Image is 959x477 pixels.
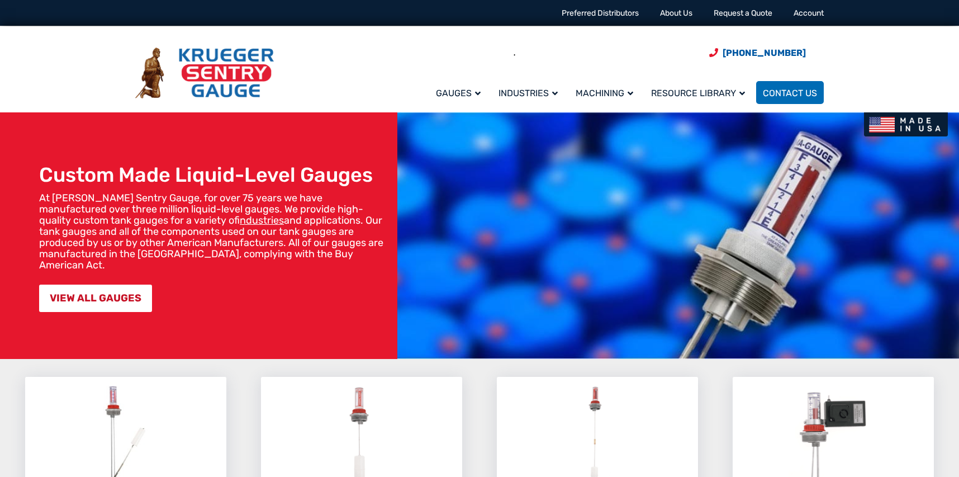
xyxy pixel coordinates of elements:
[794,8,824,18] a: Account
[644,79,756,106] a: Resource Library
[39,163,392,187] h1: Custom Made Liquid-Level Gauges
[397,112,959,359] img: bg_hero_bannerksentry
[492,79,569,106] a: Industries
[756,81,824,104] a: Contact Us
[864,112,948,136] img: Made In USA
[723,48,806,58] span: [PHONE_NUMBER]
[240,214,284,226] a: industries
[39,192,392,271] p: At [PERSON_NAME] Sentry Gauge, for over 75 years we have manufactured over three million liquid-l...
[499,88,558,98] span: Industries
[763,88,817,98] span: Contact Us
[562,8,639,18] a: Preferred Distributors
[651,88,745,98] span: Resource Library
[135,48,274,99] img: Krueger Sentry Gauge
[436,88,481,98] span: Gauges
[39,285,152,312] a: VIEW ALL GAUGES
[714,8,772,18] a: Request a Quote
[660,8,692,18] a: About Us
[576,88,633,98] span: Machining
[429,79,492,106] a: Gauges
[709,46,806,60] a: Phone Number (920) 434-8860
[569,79,644,106] a: Machining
